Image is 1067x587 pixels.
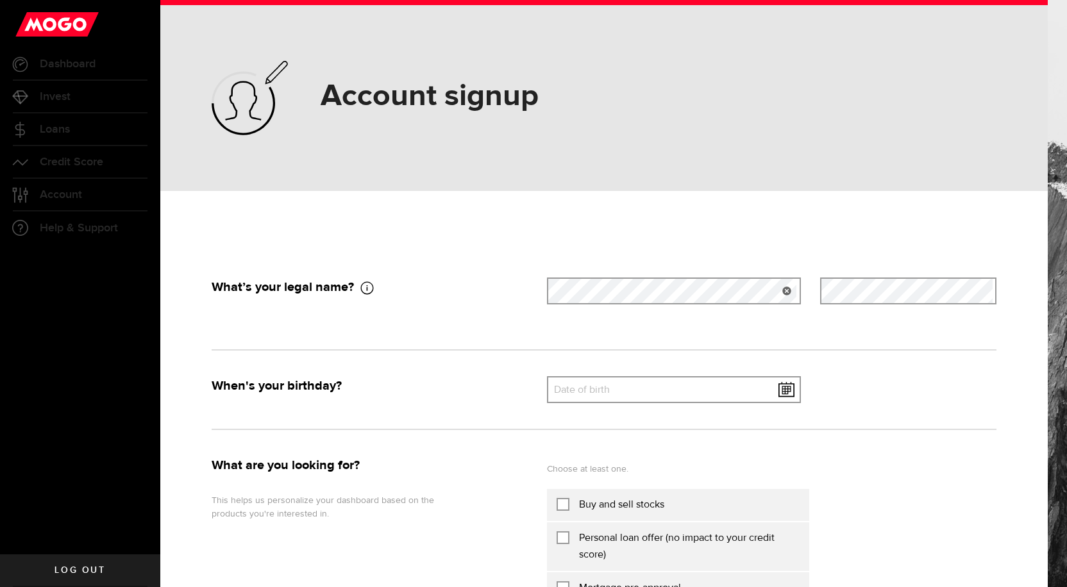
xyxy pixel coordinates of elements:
[40,222,118,234] span: Help & Support
[212,494,448,521] p: This helps us personalize your dashboard based on the products you're interested in.
[547,377,802,403] label: Date of birth
[40,124,70,135] span: Loans
[212,378,528,393] h2: When's your birthday?
[579,530,800,563] label: Personal loan offer (no impact to your credit score)
[557,497,569,509] input: Buy and sell stocks
[212,458,528,473] h2: What are you looking for?
[579,497,800,513] label: Buy and sell stocks
[40,58,96,70] span: Dashboard
[40,156,103,168] span: Credit Score
[547,456,996,483] p: Choose at least one.
[321,80,539,113] h1: Account signup
[557,530,569,543] input: Personal loan offer (no impact to your credit score)
[40,189,82,201] span: Account
[212,279,528,295] h2: What’s your legal name?
[10,5,49,44] button: Open LiveChat chat widget
[40,91,71,103] span: Invest
[55,566,105,575] span: Log out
